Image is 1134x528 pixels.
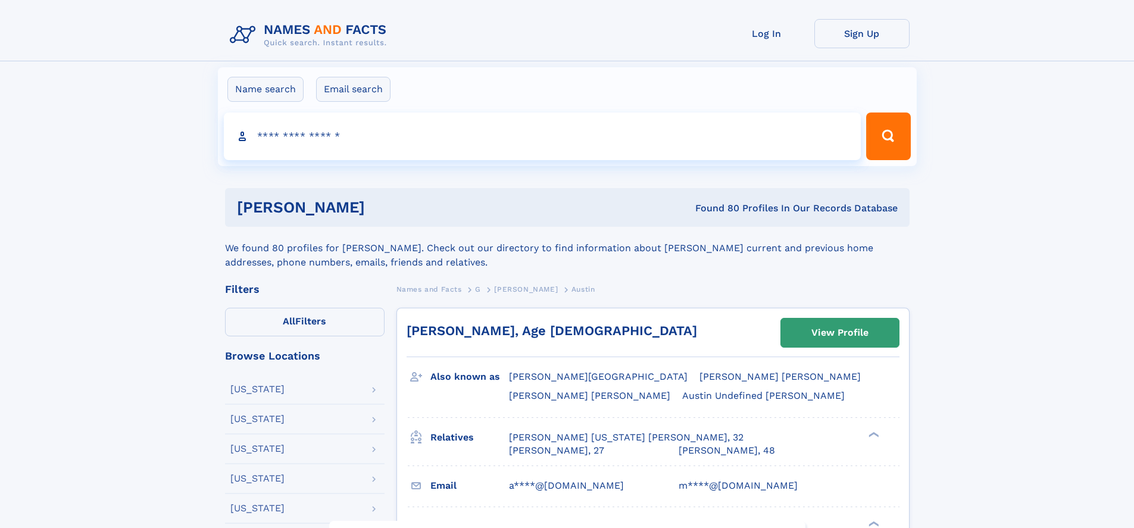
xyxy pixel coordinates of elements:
[509,444,604,457] a: [PERSON_NAME], 27
[225,227,910,270] div: We found 80 profiles for [PERSON_NAME]. Check out our directory to find information about [PERSON...
[230,504,285,513] div: [US_STATE]
[571,285,595,293] span: Austin
[781,318,899,347] a: View Profile
[679,444,775,457] a: [PERSON_NAME], 48
[475,285,481,293] span: G
[430,476,509,496] h3: Email
[283,315,295,327] span: All
[699,371,861,382] span: [PERSON_NAME] [PERSON_NAME]
[814,19,910,48] a: Sign Up
[719,19,814,48] a: Log In
[237,200,530,215] h1: [PERSON_NAME]
[475,282,481,296] a: G
[530,202,898,215] div: Found 80 Profiles In Our Records Database
[230,474,285,483] div: [US_STATE]
[509,371,688,382] span: [PERSON_NAME][GEOGRAPHIC_DATA]
[866,430,880,438] div: ❯
[509,390,670,401] span: [PERSON_NAME] [PERSON_NAME]
[396,282,462,296] a: Names and Facts
[682,390,845,401] span: Austin Undefined [PERSON_NAME]
[866,520,880,527] div: ❯
[225,19,396,51] img: Logo Names and Facts
[225,284,385,295] div: Filters
[494,285,558,293] span: [PERSON_NAME]
[230,444,285,454] div: [US_STATE]
[430,367,509,387] h3: Also known as
[866,113,910,160] button: Search Button
[509,431,743,444] a: [PERSON_NAME] [US_STATE] [PERSON_NAME], 32
[224,113,861,160] input: search input
[811,319,869,346] div: View Profile
[225,308,385,336] label: Filters
[316,77,391,102] label: Email search
[407,323,697,338] a: [PERSON_NAME], Age [DEMOGRAPHIC_DATA]
[494,282,558,296] a: [PERSON_NAME]
[230,385,285,394] div: [US_STATE]
[225,351,385,361] div: Browse Locations
[430,427,509,448] h3: Relatives
[227,77,304,102] label: Name search
[230,414,285,424] div: [US_STATE]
